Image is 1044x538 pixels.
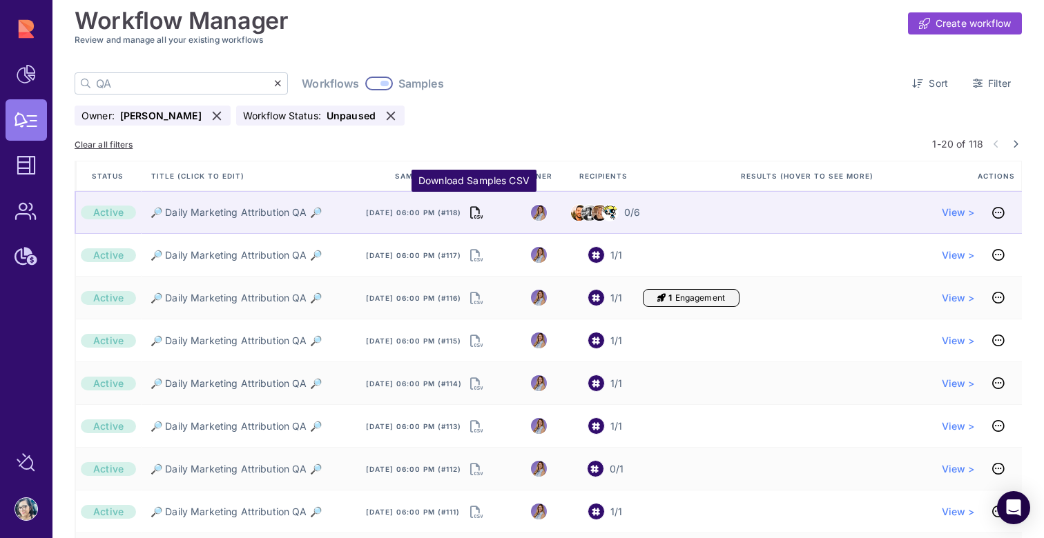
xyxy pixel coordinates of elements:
[741,171,876,181] span: Results (Hover to see more)
[81,377,136,390] div: Active
[942,505,975,519] a: View >
[531,418,547,434] img: 8988563339665_5a12f1d3e1fcf310ea11_32.png
[936,17,1011,30] span: Create workflow
[988,77,1011,90] span: Filter
[15,498,37,520] img: account-photo
[75,139,133,150] span: Clear all filters
[571,205,587,221] img: 6833612264832_692eeafab62996260d26_32.png
[92,171,126,181] span: Status
[151,377,322,390] a: 🔎 Daily Marketing Attribution QA 🔎
[942,334,975,348] a: View >
[610,462,623,476] span: 0/1
[366,379,462,388] span: [DATE] 06:00 pm (#114)
[531,461,547,477] img: 8988563339665_5a12f1d3e1fcf310ea11_32.png
[366,336,461,346] span: [DATE] 06:00 pm (#115)
[366,250,461,260] span: [DATE] 06:00 pm (#117)
[81,108,115,123] span: Owner:
[531,504,547,519] img: 8988563339665_5a12f1d3e1fcf310ea11_32.png
[470,459,483,479] button: Download Samples CSV
[470,246,483,265] button: Download Samples CSV
[470,288,483,308] button: Download Samples CSV
[151,419,322,433] a: 🔎 Daily Marketing Attribution QA 🔎
[531,205,547,221] img: 8988563339665_5a12f1d3e1fcf310ea11_32.png
[75,34,1022,45] h3: Review and manage all your existing workflows
[302,77,359,90] span: Workflows
[75,7,289,34] h1: Workflow Manager
[610,291,622,305] span: 1/1
[151,206,322,219] a: 🔎 Daily Marketing Attribution QA 🔎
[610,377,622,390] span: 1/1
[243,108,321,123] span: Workflow Status:
[657,292,666,303] i: Engagement
[942,377,975,390] a: View >
[398,77,444,90] span: Samples
[81,291,136,305] div: Active
[978,171,1018,181] span: Actions
[395,172,450,180] span: sample time
[327,108,376,123] span: Unpaused
[151,334,322,348] a: 🔎 Daily Marketing Attribution QA 🔎
[81,334,136,348] div: Active
[942,248,975,262] a: View >
[579,171,630,181] span: Recipients
[997,491,1030,524] div: Open Intercom Messenger
[366,208,461,217] span: [DATE] 06:00 pm (#118)
[81,462,136,476] div: Active
[81,248,136,262] div: Active
[151,248,322,262] a: 🔎 Daily Marketing Attribution QA 🔎
[151,171,247,181] span: Title (click to edit)
[96,73,274,94] input: Search by title
[668,292,672,303] span: 1
[81,505,136,519] div: Active
[531,375,547,391] img: 8988563339665_5a12f1d3e1fcf310ea11_32.png
[81,419,136,433] div: Active
[531,290,547,306] img: 8988563339665_5a12f1d3e1fcf310ea11_32.png
[120,108,202,123] span: [PERSON_NAME]
[418,174,530,188] div: Download Samples CSV
[942,291,975,305] a: View >
[610,419,622,433] span: 1/1
[942,419,975,433] a: View >
[581,205,597,221] img: 9614061871349_996ac00aac5eea097cc1_32.jpg
[531,247,547,263] img: 8988563339665_5a12f1d3e1fcf310ea11_32.png
[610,505,622,519] span: 1/1
[366,421,461,431] span: [DATE] 06:00 pm (#113)
[675,292,725,303] span: Engagement
[151,505,322,519] a: 🔎 Daily Marketing Attribution QA 🔎
[470,417,483,436] button: Download Samples CSV
[932,137,983,151] span: 1-20 of 118
[366,464,461,474] span: [DATE] 06:00 pm (#112)
[151,462,322,476] a: 🔎 Daily Marketing Attribution QA 🔎
[470,502,483,521] button: Download Samples CSV
[470,203,483,222] button: Download Samples CSV
[531,332,547,348] img: 8988563339665_5a12f1d3e1fcf310ea11_32.png
[610,248,622,262] span: 1/1
[610,334,622,348] span: 1/1
[929,77,948,90] span: Sort
[942,462,975,476] a: View >
[151,291,322,305] a: 🔎 Daily Marketing Attribution QA 🔎
[366,293,461,303] span: [DATE] 06:00 pm (#116)
[522,171,555,181] span: Owner
[470,331,483,350] button: Download Samples CSV
[942,206,975,219] a: View >
[602,205,618,221] img: 303142360724_ab06adae0341f31730ac_32.png
[624,206,640,219] span: 0/6
[470,374,483,393] button: Download Samples CSV
[366,507,460,517] span: [DATE] 06:00 pm (#111)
